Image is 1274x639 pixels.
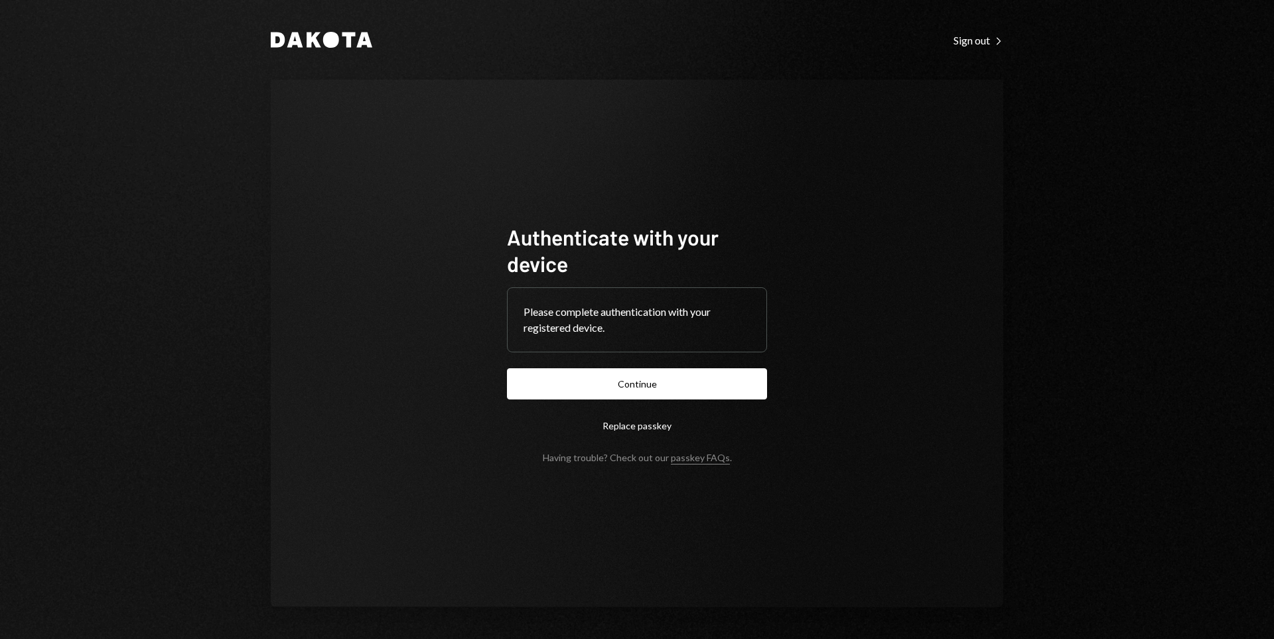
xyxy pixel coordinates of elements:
[671,452,730,464] a: passkey FAQs
[507,410,767,441] button: Replace passkey
[524,304,750,336] div: Please complete authentication with your registered device.
[507,224,767,277] h1: Authenticate with your device
[543,452,732,463] div: Having trouble? Check out our .
[954,33,1003,47] a: Sign out
[507,368,767,399] button: Continue
[954,34,1003,47] div: Sign out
